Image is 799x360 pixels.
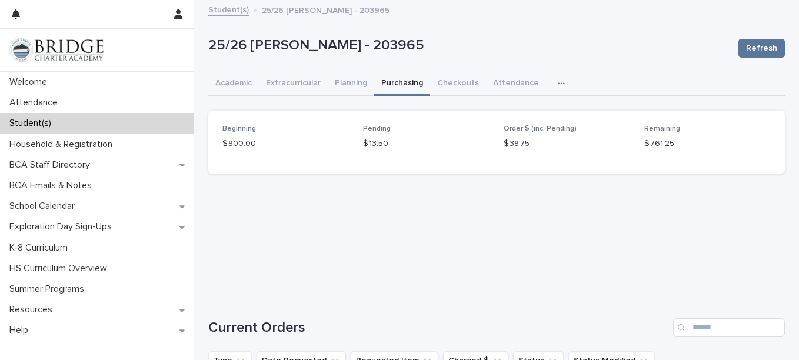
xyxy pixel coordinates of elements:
[208,37,729,54] p: 25/26 [PERSON_NAME] - 203965
[208,2,249,16] a: Student(s)
[5,221,121,232] p: Exploration Day Sign-Ups
[5,201,84,212] p: School Calendar
[5,139,122,150] p: Household & Registration
[259,72,328,96] button: Extracurricular
[504,125,577,132] span: Order $ (inc. Pending)
[5,76,56,88] p: Welcome
[262,3,389,16] p: 25/26 [PERSON_NAME] - 203965
[5,304,62,315] p: Resources
[5,325,38,336] p: Help
[746,42,777,54] span: Refresh
[673,318,785,337] input: Search
[363,125,391,132] span: Pending
[208,72,259,96] button: Academic
[5,180,101,191] p: BCA Emails & Notes
[208,319,668,336] h1: Current Orders
[363,138,490,150] p: $ 13.50
[222,138,349,150] p: $ 800.00
[5,97,67,108] p: Attendance
[222,125,256,132] span: Beginning
[5,159,99,171] p: BCA Staff Directory
[328,72,374,96] button: Planning
[504,138,630,150] p: $ 38.75
[5,263,116,274] p: HS Curriculum Overview
[5,242,77,254] p: K-8 Curriculum
[5,284,94,295] p: Summer Programs
[486,72,546,96] button: Attendance
[430,72,486,96] button: Checkouts
[644,138,771,150] p: $ 761.25
[644,125,680,132] span: Remaining
[374,72,430,96] button: Purchasing
[5,118,61,129] p: Student(s)
[9,38,104,62] img: V1C1m3IdTEidaUdm9Hs0
[738,39,785,58] button: Refresh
